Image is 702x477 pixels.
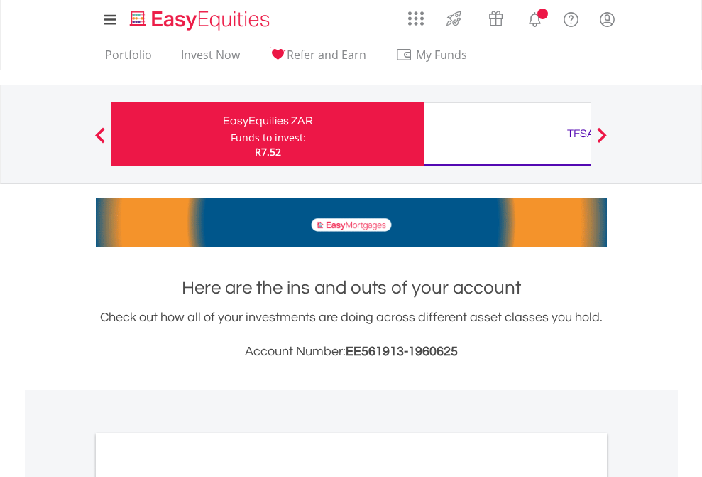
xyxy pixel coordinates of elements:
[395,45,488,64] span: My Funds
[263,48,372,70] a: Refer and Earn
[124,4,275,32] a: Home page
[287,47,366,63] span: Refer and Earn
[588,134,616,149] button: Next
[442,7,466,30] img: thrive-v2.svg
[175,48,246,70] a: Invest Now
[96,198,607,247] img: EasyMortage Promotion Banner
[96,275,607,301] h1: Here are the ins and outs of your account
[99,48,158,70] a: Portfolio
[120,111,416,131] div: EasyEquities ZAR
[255,145,281,159] span: R7.52
[553,4,589,32] a: FAQ's and Support
[96,342,607,362] h3: Account Number:
[589,4,625,35] a: My Profile
[127,9,275,32] img: EasyEquities_Logo.png
[475,4,517,30] a: Vouchers
[346,345,458,358] span: EE561913-1960625
[399,4,433,26] a: AppsGrid
[86,134,114,149] button: Previous
[517,4,553,32] a: Notifications
[484,7,508,30] img: vouchers-v2.svg
[231,131,306,145] div: Funds to invest:
[408,11,424,26] img: grid-menu-icon.svg
[96,308,607,362] div: Check out how all of your investments are doing across different asset classes you hold.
